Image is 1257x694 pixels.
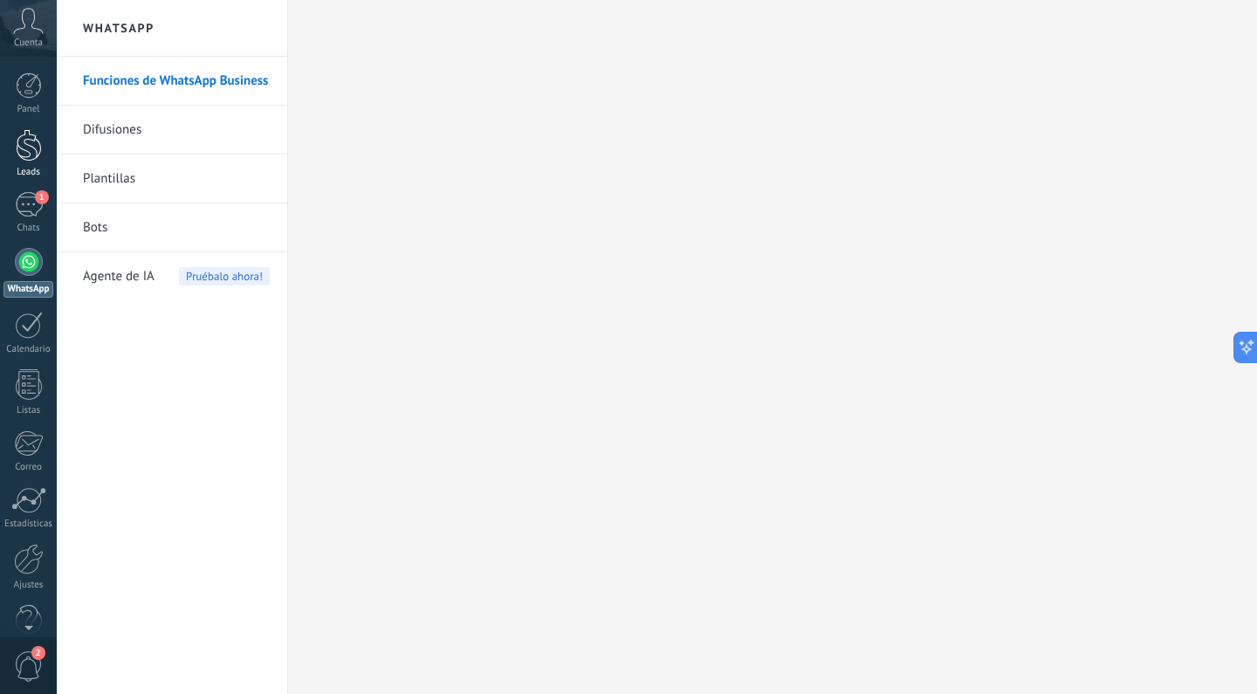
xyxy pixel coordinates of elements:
[35,190,49,204] span: 1
[3,104,54,115] div: Panel
[83,252,270,301] a: Agente de IAPruébalo ahora!
[83,155,270,203] a: Plantillas
[83,57,270,106] a: Funciones de WhatsApp Business
[3,580,54,591] div: Ajustes
[57,203,287,252] li: Bots
[83,203,270,252] a: Bots
[57,252,287,300] li: Agente de IA
[3,405,54,416] div: Listas
[57,57,287,106] li: Funciones de WhatsApp Business
[3,167,54,178] div: Leads
[3,223,54,234] div: Chats
[31,646,45,660] span: 2
[14,38,43,49] span: Cuenta
[3,519,54,530] div: Estadísticas
[57,155,287,203] li: Plantillas
[3,281,53,298] div: WhatsApp
[179,267,270,285] span: Pruébalo ahora!
[3,344,54,355] div: Calendario
[3,462,54,473] div: Correo
[83,106,270,155] a: Difusiones
[83,252,155,301] span: Agente de IA
[57,106,287,155] li: Difusiones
